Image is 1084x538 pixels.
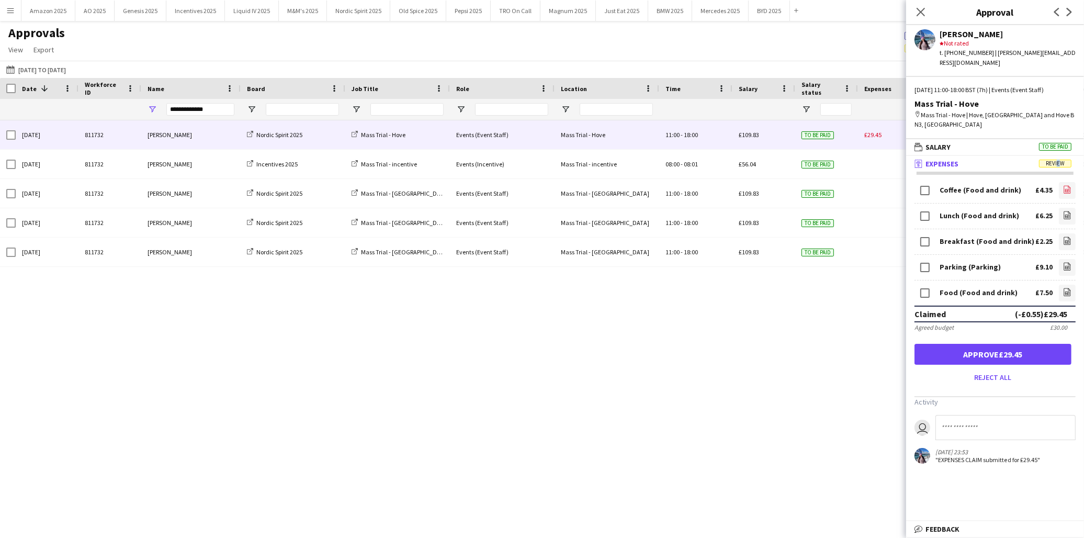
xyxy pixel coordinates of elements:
div: Mass Trial - [GEOGRAPHIC_DATA] [555,238,659,266]
input: Board Filter Input [266,103,339,116]
button: TRO On Call [491,1,540,21]
div: £2.25 [1035,238,1053,245]
h3: Approval [906,5,1084,19]
span: Salary [739,85,758,93]
button: BYD 2025 [749,1,790,21]
span: Board [247,85,265,93]
mat-expansion-panel-header: Feedback [906,521,1084,537]
div: [PERSON_NAME] [940,29,1076,39]
div: Events (Event Staff) [450,238,555,266]
div: Events (Event Staff) [450,179,555,208]
app-user-avatar: Katie Roberts [914,448,930,464]
button: Liquid IV 2025 [225,1,279,21]
a: Nordic Spirit 2025 [247,189,302,197]
span: To be paid [801,249,834,256]
span: Mass Trial - Hove [361,131,405,139]
span: Export [33,45,54,54]
div: [DATE] [16,238,78,266]
span: 18:00 [684,219,698,227]
div: Mass Trial - incentive [555,150,659,178]
span: Incentives 2025 [256,160,298,168]
a: Mass Trial - [GEOGRAPHIC_DATA] [352,219,449,227]
span: 11:00 [665,219,680,227]
div: Agreed budget [914,323,954,331]
div: Mass Trial - [GEOGRAPHIC_DATA] [555,179,659,208]
span: Nordic Spirit 2025 [256,131,302,139]
span: - [681,131,683,139]
span: Nordic Spirit 2025 [256,219,302,227]
span: 18:00 [684,189,698,197]
span: Salary status [801,81,839,96]
div: Claimed [914,309,946,319]
button: [DATE] to [DATE] [4,63,68,76]
div: Mass Trial - Hove [914,99,1076,108]
button: M&M's 2025 [279,1,327,21]
div: £6.25 [1035,212,1053,220]
a: Mass Trial - Hove [352,131,405,139]
input: Name Filter Input [166,103,234,116]
span: £109.83 [739,219,759,227]
input: Role Filter Input [475,103,548,116]
span: - [681,189,683,197]
span: Expenses [925,159,958,169]
div: ExpensesReview [906,172,1084,477]
button: Open Filter Menu [456,105,466,114]
button: Magnum 2025 [540,1,596,21]
h3: Activity [914,397,1076,407]
span: 08:01 [684,160,698,168]
a: Incentives 2025 [247,160,298,168]
div: t. [PHONE_NUMBER] | [PERSON_NAME][EMAIL_ADDRESS][DOMAIN_NAME] [940,48,1076,67]
span: Workforce ID [85,81,122,96]
span: To be paid [1039,143,1071,151]
span: 11:00 [665,248,680,256]
span: To be paid [801,190,834,198]
input: Location Filter Input [580,103,653,116]
div: Parking (Parking) [940,263,1001,271]
button: Open Filter Menu [148,105,157,114]
span: To be paid [801,131,834,139]
a: Nordic Spirit 2025 [247,219,302,227]
span: 11:00 [665,189,680,197]
a: Nordic Spirit 2025 [247,131,302,139]
span: Nordic Spirit 2025 [256,189,302,197]
span: £109.83 [739,131,759,139]
span: - [681,160,683,168]
div: Events (Event Staff) [450,120,555,149]
span: 08:00 [665,160,680,168]
div: £4.35 [1035,186,1053,194]
div: [DATE] [16,179,78,208]
span: Review [1039,160,1071,167]
span: Date [22,85,37,93]
div: "EXPENSES CLAIM submitted for £29.45" [935,456,1040,464]
div: Mass Trial - [GEOGRAPHIC_DATA] [555,208,659,237]
div: 811732 [78,120,141,149]
input: Salary status Filter Input [820,103,852,116]
div: Mass Trial - Hove [555,120,659,149]
span: - [681,219,683,227]
span: 62 of 595 [905,30,974,40]
div: 811732 [78,150,141,178]
span: £56.04 [739,160,756,168]
button: Incentives 2025 [166,1,225,21]
span: Job Title [352,85,378,93]
button: Mercedes 2025 [692,1,749,21]
div: [DATE] 11:00-18:00 BST (7h) | Events (Event Staff) [914,85,1076,95]
a: Nordic Spirit 2025 [247,248,302,256]
button: Open Filter Menu [352,105,361,114]
div: [DATE] 23:53 [935,448,1040,456]
span: Time [665,85,681,93]
input: Job Title Filter Input [370,103,444,116]
button: Open Filter Menu [801,105,811,114]
div: Events (Incentive) [450,150,555,178]
button: Amazon 2025 [21,1,75,21]
div: Not rated [940,39,1076,48]
a: Mass Trial - [GEOGRAPHIC_DATA] [352,189,449,197]
span: Mass Trial - [GEOGRAPHIC_DATA] [361,248,449,256]
div: [PERSON_NAME] [141,150,241,178]
span: Name [148,85,164,93]
button: Just Eat 2025 [596,1,648,21]
div: £30.00 [1050,323,1067,331]
button: Pepsi 2025 [446,1,491,21]
button: Open Filter Menu [561,105,570,114]
mat-expansion-panel-header: SalaryTo be paid [906,139,1084,155]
